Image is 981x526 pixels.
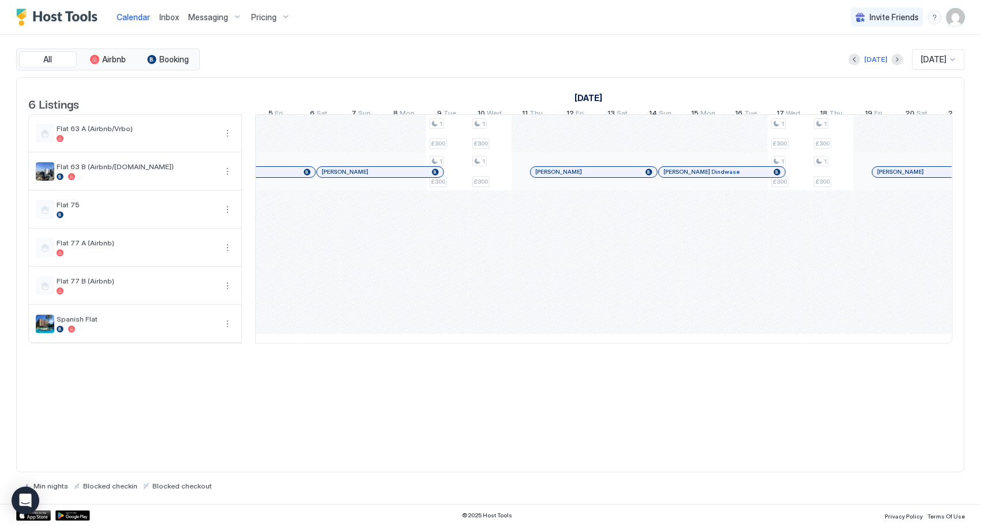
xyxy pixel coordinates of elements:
span: 19 [866,109,873,121]
span: £300 [816,140,830,147]
span: Tue [444,109,457,121]
a: December 18, 2025 [818,106,846,123]
span: £300 [431,178,445,185]
a: December 21, 2025 [946,106,973,123]
span: 5 [269,109,274,121]
span: Thu [830,109,843,121]
span: £300 [431,140,445,147]
a: December 16, 2025 [732,106,760,123]
button: Booking [139,51,197,68]
span: £300 [773,140,787,147]
button: Next month [892,54,903,65]
a: December 5, 2025 [266,106,286,123]
button: All [19,51,77,68]
a: Privacy Policy [885,509,923,521]
span: 14 [650,109,658,121]
span: [PERSON_NAME] [535,168,582,176]
span: Flat 75 [57,200,216,209]
div: menu [221,203,234,217]
span: Tue [744,109,757,121]
a: App Store [16,510,51,521]
span: 1 [781,158,784,165]
span: Airbnb [103,54,126,65]
div: menu [221,279,234,293]
a: December 15, 2025 [688,106,718,123]
a: December 13, 2025 [605,106,631,123]
a: December 9, 2025 [435,106,460,123]
span: 11 [522,109,528,121]
span: Sat [316,109,327,121]
span: 21 [949,109,956,121]
span: 1 [482,120,485,128]
span: 10 [478,109,485,121]
div: menu [221,317,234,331]
span: 16 [735,109,743,121]
span: 20 [906,109,915,121]
div: menu [221,241,234,255]
span: Mon [700,109,715,121]
span: Sun [659,109,672,121]
span: [PERSON_NAME] [877,168,924,176]
button: More options [221,317,234,331]
span: 13 [608,109,616,121]
button: Airbnb [79,51,137,68]
div: tab-group [16,49,200,70]
span: Flat 63 A (Airbnb/Vrbo) [57,124,216,133]
span: 1 [482,158,485,165]
button: More options [221,279,234,293]
span: [PERSON_NAME] Dindwase [663,168,740,176]
span: Min nights [33,482,68,490]
span: Sat [617,109,628,121]
span: 6 Listings [28,95,79,112]
a: December 6, 2025 [307,106,330,123]
span: 17 [777,109,784,121]
span: All [44,54,53,65]
button: Previous month [849,54,860,65]
a: December 19, 2025 [863,106,886,123]
span: 1 [824,120,827,128]
span: Sun [359,109,371,121]
button: More options [221,203,234,217]
span: Pricing [251,12,277,23]
span: £300 [474,178,488,185]
div: [DATE] [864,54,887,65]
span: Sat [917,109,928,121]
span: Fri [875,109,883,121]
span: Flat 63 B (Airbnb/[DOMAIN_NAME]) [57,162,216,171]
a: December 20, 2025 [903,106,931,123]
span: 12 [566,109,574,121]
span: Wed [487,109,502,121]
span: Blocked checkout [152,482,212,490]
button: More options [221,241,234,255]
span: 7 [352,109,357,121]
span: Wed [786,109,801,121]
span: [DATE] [921,54,946,65]
span: 1 [439,120,442,128]
span: 1 [824,158,827,165]
span: © 2025 Host Tools [462,512,513,519]
a: December 8, 2025 [391,106,418,123]
span: Thu [529,109,543,121]
a: Host Tools Logo [16,9,103,26]
div: menu [221,165,234,178]
span: 1 [781,120,784,128]
span: Flat 77 B (Airbnb) [57,277,216,285]
span: Fri [576,109,584,121]
a: December 11, 2025 [519,106,546,123]
span: Invite Friends [870,12,919,23]
a: Calendar [117,11,150,23]
a: Inbox [159,11,179,23]
a: December 14, 2025 [647,106,675,123]
a: Google Play Store [55,510,90,521]
button: More options [221,165,234,178]
div: listing image [36,315,54,333]
a: December 1, 2025 [571,89,605,106]
div: menu [928,10,942,24]
div: menu [221,126,234,140]
span: 1 [439,158,442,165]
span: 18 [820,109,828,121]
span: Blocked checkin [83,482,137,490]
span: £300 [773,178,787,185]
